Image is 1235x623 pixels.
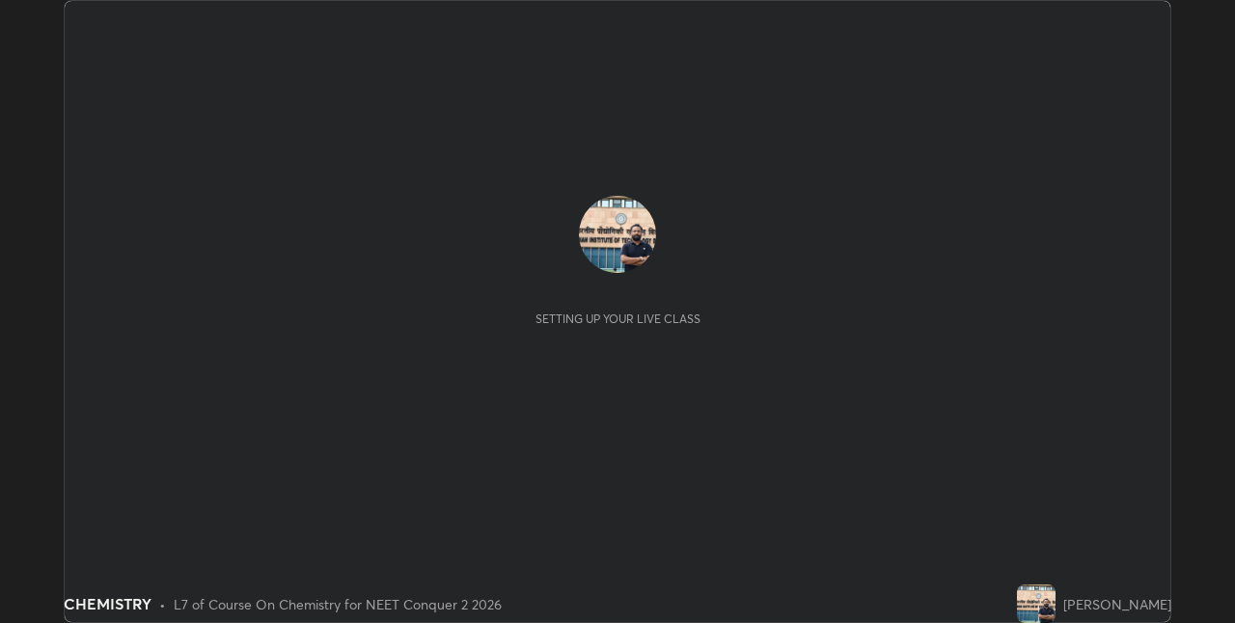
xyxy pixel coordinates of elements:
img: 52c50036a11c4c1abd50e1ac304482e7.jpg [579,196,656,273]
img: 52c50036a11c4c1abd50e1ac304482e7.jpg [1017,584,1056,623]
div: L7 of Course On Chemistry for NEET Conquer 2 2026 [174,594,502,614]
div: CHEMISTRY [64,592,151,615]
div: [PERSON_NAME] [1063,594,1171,614]
div: Setting up your live class [535,311,700,326]
div: • [159,594,166,614]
